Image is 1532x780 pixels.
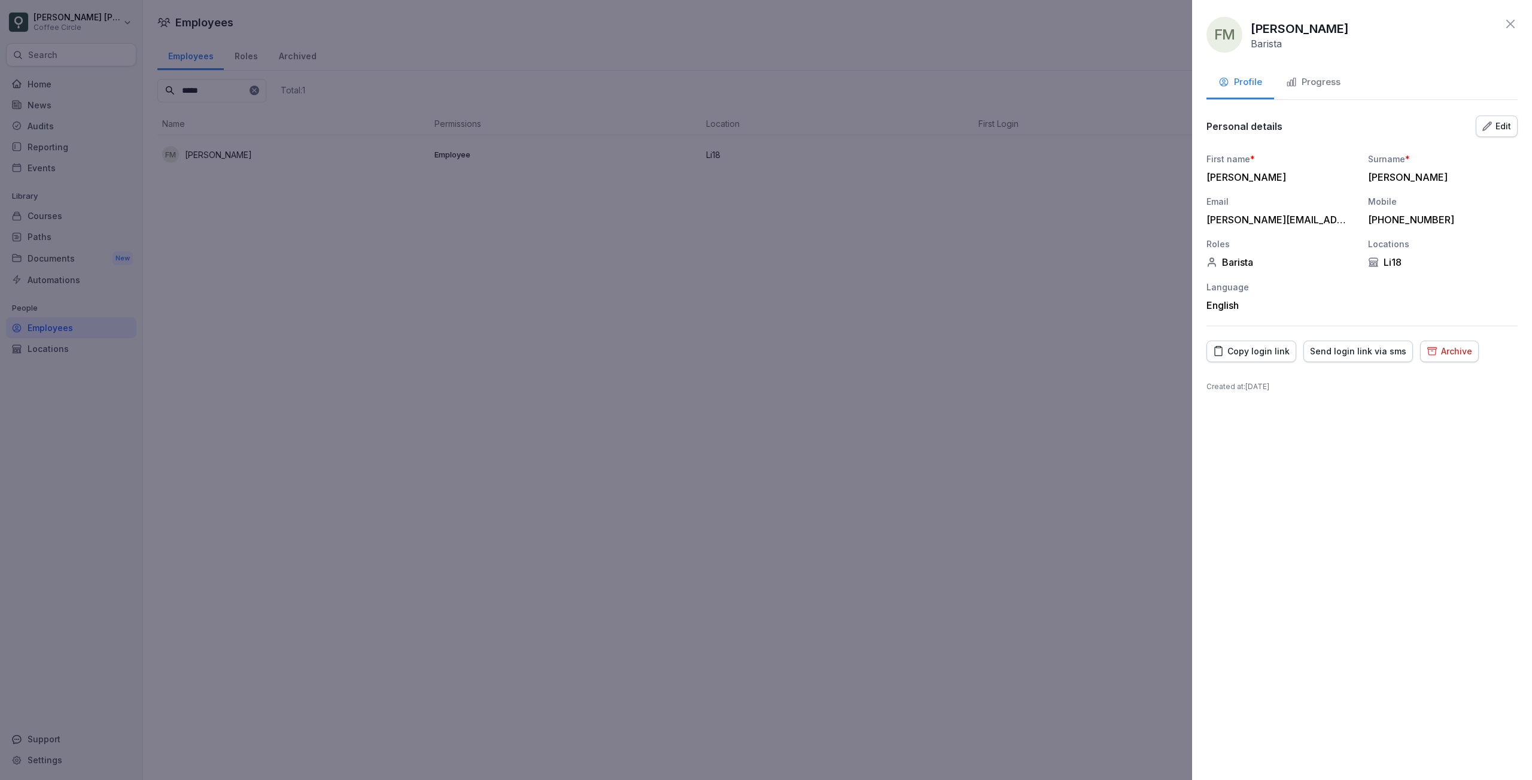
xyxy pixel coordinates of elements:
[1206,195,1356,208] div: Email
[1206,171,1350,183] div: [PERSON_NAME]
[1368,171,1512,183] div: [PERSON_NAME]
[1420,341,1479,362] button: Archive
[1286,75,1340,89] div: Progress
[1206,17,1242,53] div: FM
[1251,20,1349,38] p: [PERSON_NAME]
[1310,345,1406,358] div: Send login link via sms
[1206,120,1282,132] p: Personal details
[1206,67,1274,99] button: Profile
[1213,345,1290,358] div: Copy login link
[1206,299,1356,311] div: English
[1206,256,1356,268] div: Barista
[1368,256,1518,268] div: Li18
[1206,153,1356,165] div: First name
[1274,67,1352,99] button: Progress
[1368,238,1518,250] div: Locations
[1368,214,1512,226] div: [PHONE_NUMBER]
[1206,381,1518,392] p: Created at : [DATE]
[1368,153,1518,165] div: Surname
[1427,345,1472,358] div: Archive
[1368,195,1518,208] div: Mobile
[1476,116,1518,137] button: Edit
[1218,75,1262,89] div: Profile
[1206,238,1356,250] div: Roles
[1303,341,1413,362] button: Send login link via sms
[1251,38,1282,50] p: Barista
[1206,341,1296,362] button: Copy login link
[1206,281,1356,293] div: Language
[1482,120,1511,133] div: Edit
[1206,214,1350,226] div: [PERSON_NAME][EMAIL_ADDRESS][DOMAIN_NAME]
